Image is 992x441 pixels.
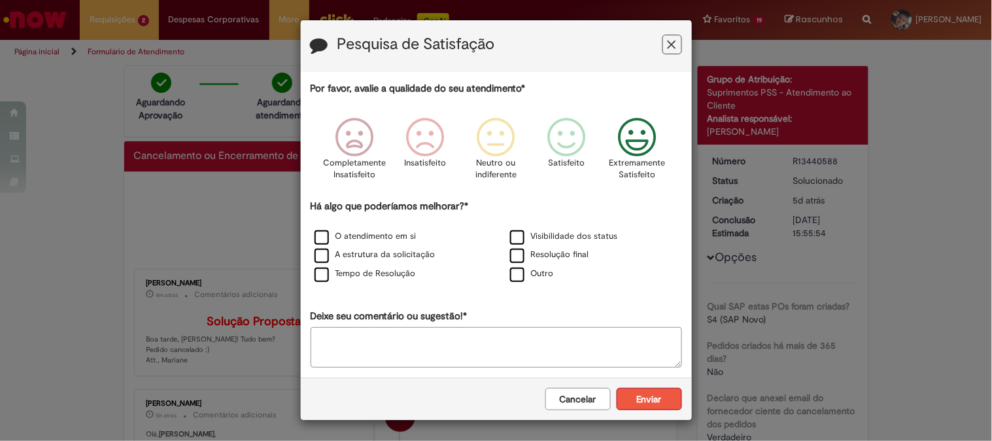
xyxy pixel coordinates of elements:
[315,230,417,243] label: O atendimento em si
[315,249,436,261] label: A estrutura da solicitação
[311,200,682,284] div: Há algo que poderíamos melhorar?*
[534,108,600,198] div: Satisfeito
[321,108,388,198] div: Completamente Insatisfeito
[549,157,585,169] p: Satisfeito
[510,249,589,261] label: Resolução final
[404,157,446,169] p: Insatisfeito
[323,157,386,181] p: Completamente Insatisfeito
[392,108,458,198] div: Insatisfeito
[472,157,519,181] p: Neutro ou indiferente
[311,82,526,96] label: Por favor, avalie a qualidade do seu atendimento*
[510,230,618,243] label: Visibilidade dos status
[337,36,495,53] label: Pesquisa de Satisfação
[462,108,529,198] div: Neutro ou indiferente
[545,388,611,410] button: Cancelar
[311,309,468,323] label: Deixe seu comentário ou sugestão!*
[315,268,416,280] label: Tempo de Resolução
[617,388,682,410] button: Enviar
[609,157,666,181] p: Extremamente Satisfeito
[604,108,671,198] div: Extremamente Satisfeito
[510,268,554,280] label: Outro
